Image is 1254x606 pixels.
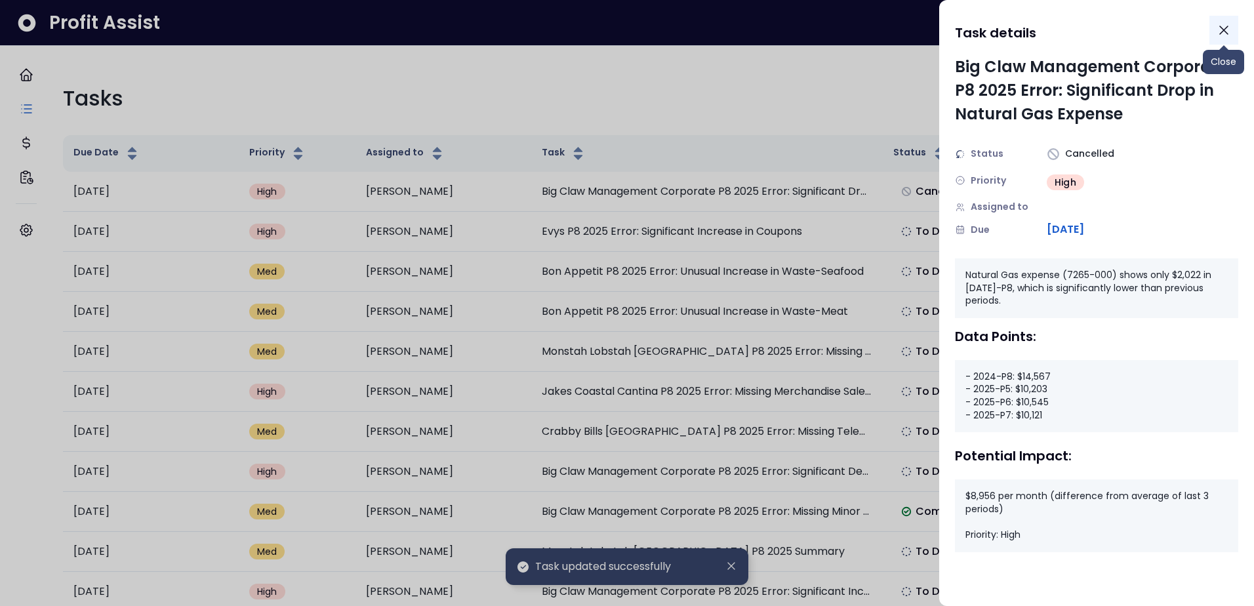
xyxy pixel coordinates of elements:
[1055,176,1076,189] span: High
[1065,147,1114,161] span: Cancelled
[955,149,965,159] img: Status
[971,174,1006,188] span: Priority
[955,21,1036,45] h1: Task details
[955,329,1238,344] div: Data Points:
[971,147,1003,161] span: Status
[955,258,1238,318] div: Natural Gas expense (7265-000) shows only $2,022 in [DATE]-P8, which is significantly lower than ...
[955,360,1238,432] div: - 2024-P8: $14,567 - 2025-P5: $10,203 - 2025-P6: $10,545 - 2025-P7: $10,121
[1047,148,1060,161] img: Cancelled
[1209,16,1238,45] button: Close
[1047,222,1084,237] span: [DATE]
[955,55,1238,126] div: Big Claw Management Corporate P8 2025 Error: Significant Drop in Natural Gas Expense
[955,479,1238,552] div: $8,956 per month (difference from average of last 3 periods) Priority: High
[955,448,1238,464] div: Potential Impact:
[1203,50,1244,74] div: Close
[971,223,990,237] span: Due
[971,200,1028,214] span: Assigned to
